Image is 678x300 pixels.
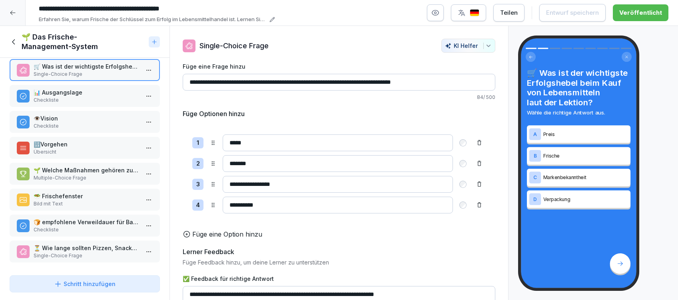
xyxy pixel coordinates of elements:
[543,152,628,160] p: Frische
[183,247,234,257] h5: Lerner Feedback
[197,138,199,148] p: 1
[533,197,537,202] p: D
[22,32,146,51] h1: 🌱 Das Frische-Management-System
[34,252,139,259] p: Single-Choice Frage
[619,8,662,17] div: Veröffentlicht
[199,40,269,51] p: Single-Choice Frage
[183,258,495,266] p: Füge Feedback hinzu, um deine Lerner zu unterstützen
[183,109,245,118] h5: Füge Optionen hinzu
[543,174,628,181] p: Markenbekanntheit
[533,132,537,137] p: A
[34,140,139,148] p: 🔢Vorgehen
[34,226,139,233] p: Checkliste
[470,9,479,17] img: de.svg
[34,174,139,182] p: Multiple-Choice Frage
[10,215,160,237] div: 🍞 empfohlene Verweildauer für BackwarenCheckliste
[196,159,200,168] p: 2
[613,4,668,21] button: Veröffentlicht
[10,163,160,185] div: 🌱 Welche Maßnahmen gehören zum Vorgehen des Frische-Management-Systems?Multiple-Choice Frage
[34,166,139,174] p: 🌱 Welche Maßnahmen gehören zum Vorgehen des Frische-Management-Systems?
[196,180,200,189] p: 3
[546,8,599,17] div: Entwurf speichern
[445,42,492,49] div: KI Helfer
[34,62,139,71] p: 🛒 Was ist der wichtigste Erfolgshebel beim Kauf von Lebensmitteln laut der Lektion?
[539,4,606,22] button: Entwurf speichern
[34,97,139,104] p: Checkliste
[10,111,160,133] div: 👁️VisionCheckliste
[34,148,139,156] p: Übersicht
[34,88,139,97] p: 📊 Ausgangslage
[527,68,630,108] h4: 🛒 Was ist der wichtigste Erfolgshebel beim Kauf von Lebensmitteln laut der Lektion?
[10,275,160,292] button: Schritt hinzufügen
[10,59,160,81] div: 🛒 Was ist der wichtigste Erfolgshebel beim Kauf von Lebensmitteln laut der Lektion?Single-Choice ...
[183,94,495,101] p: 84 / 500
[34,192,139,200] p: 🥗 Frischefenster
[183,274,495,283] label: ✅ Feedback für richtige Antwort
[10,137,160,159] div: 🔢VorgehenÜbersicht
[500,8,518,17] div: Teilen
[54,280,116,288] div: Schritt hinzufügen
[34,218,139,226] p: 🍞 empfohlene Verweildauer für Backwaren
[493,4,524,22] button: Teilen
[10,189,160,211] div: 🥗 FrischefensterBild mit Text
[527,109,630,116] p: Wähle die richtige Antwort aus.
[533,175,537,180] p: C
[192,229,262,239] p: Füge eine Option hinzu
[34,71,139,78] p: Single-Choice Frage
[10,241,160,262] div: ⏳ Wie lange sollten Pizzen, Snacks und belegte Brötchen maximal in der Verkaufsfläche bleiben?Sin...
[39,16,267,24] p: Erfahren Sie, warum Frische der Schlüssel zum Erfolg im Lebensmittelhandel ist. Lernen Sie, wie s...
[34,114,139,122] p: 👁️Vision
[543,131,628,138] p: Preis
[534,153,537,158] p: B
[34,244,139,252] p: ⏳ Wie lange sollten Pizzen, Snacks und belegte Brötchen maximal in der Verkaufsfläche bleiben?
[543,195,628,203] p: Verpackung
[183,62,495,71] label: Füge eine Frage hinzu
[441,39,495,53] button: KI Helfer
[34,200,139,207] p: Bild mit Text
[10,85,160,107] div: 📊 AusgangslageCheckliste
[34,122,139,130] p: Checkliste
[196,201,200,210] p: 4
